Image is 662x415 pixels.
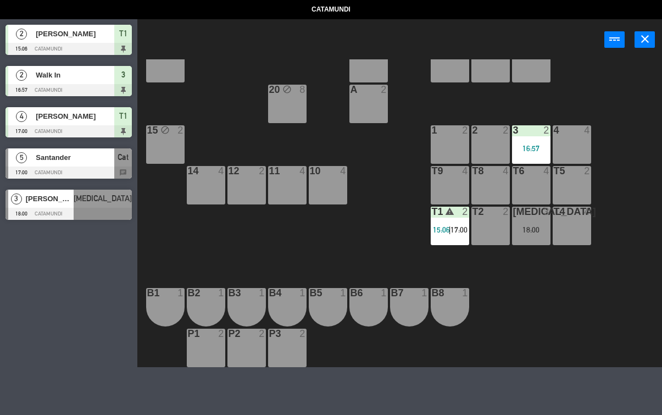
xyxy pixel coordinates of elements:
[513,125,514,135] div: 3
[512,145,550,152] div: 16:57
[608,32,621,46] i: power_input
[26,193,74,204] span: [PERSON_NAME]
[299,288,306,298] div: 1
[584,166,591,176] div: 2
[503,125,509,135] div: 2
[259,166,265,176] div: 2
[118,151,129,164] span: Cat
[16,70,27,81] span: 2
[311,4,351,15] span: Catamundi
[462,125,469,135] div: 2
[160,125,170,135] i: block
[472,207,473,217] div: T2
[584,125,591,135] div: 4
[74,192,132,205] span: [MEDICAL_DATA]
[259,329,265,339] div: 2
[421,288,428,298] div: 1
[282,85,292,94] i: block
[147,125,148,135] div: 15
[121,68,125,81] span: 3
[299,85,306,95] div: 8
[177,288,184,298] div: 1
[604,31,625,48] button: power_input
[259,288,265,298] div: 1
[119,109,127,123] span: T1
[218,329,225,339] div: 2
[433,225,450,234] span: 15:06
[299,166,306,176] div: 4
[381,288,387,298] div: 1
[269,166,270,176] div: 11
[16,111,27,122] span: 4
[543,125,550,135] div: 2
[449,225,451,234] span: |
[512,226,550,234] div: 18:00
[218,166,225,176] div: 4
[391,288,392,298] div: B7
[340,288,347,298] div: 1
[635,31,655,48] button: close
[36,28,114,40] span: [PERSON_NAME]
[299,329,306,339] div: 2
[513,207,514,217] div: [MEDICAL_DATA]
[16,152,27,163] span: 5
[638,32,652,46] i: close
[177,125,184,135] div: 2
[450,225,468,234] span: 17:00
[503,207,509,217] div: 2
[218,288,225,298] div: 1
[503,166,509,176] div: 4
[119,27,127,40] span: T1
[36,110,114,122] span: [PERSON_NAME]
[472,125,473,135] div: 2
[36,69,114,81] span: Walk In
[543,207,550,217] div: 3
[462,166,469,176] div: 4
[472,166,473,176] div: T8
[462,288,469,298] div: 1
[351,85,351,95] div: A
[269,329,270,339] div: P3
[36,152,114,163] span: Santander
[445,207,454,216] i: warning
[16,29,27,40] span: 2
[513,166,514,176] div: T6
[11,193,22,204] span: 3
[351,288,351,298] div: B6
[269,288,270,298] div: b4
[340,166,347,176] div: 4
[269,85,270,95] div: 20
[543,166,550,176] div: 4
[147,288,148,298] div: B1
[381,85,387,95] div: 2
[462,207,469,217] div: 2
